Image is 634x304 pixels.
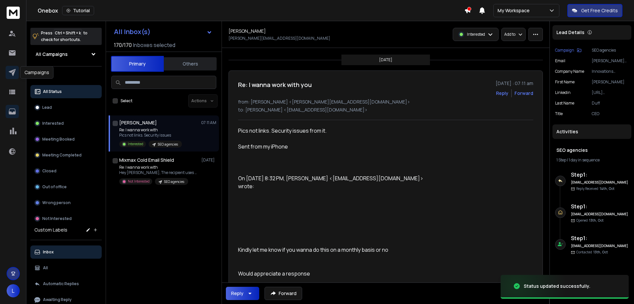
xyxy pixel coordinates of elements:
span: 14th, Oct [600,186,615,191]
button: Closed [30,164,102,178]
h3: Inboxes selected [133,41,175,49]
p: Wrong person [42,200,71,205]
button: Not Interested [30,212,102,225]
button: Interested [30,117,102,130]
p: Innovations Branding House [592,69,629,74]
button: Forward [264,287,302,300]
p: Interested [128,142,143,147]
p: Interested [42,121,64,126]
p: Campaign [555,48,574,53]
button: Others [164,57,217,71]
p: Email [555,58,565,64]
label: Select [121,98,132,104]
p: 07:11 AM [201,120,216,125]
button: All [30,261,102,275]
button: All Campaigns [30,48,102,61]
div: Onebox [38,6,464,15]
p: [DATE] [201,157,216,163]
p: Company Name [555,69,584,74]
span: Ctrl + Shift + k [54,29,82,37]
button: All Status [30,85,102,98]
button: Tutorial [62,6,94,15]
p: Not Interested [128,179,150,184]
h1: [PERSON_NAME] [119,119,157,126]
button: L [7,284,20,297]
p: My Workspace [498,7,532,14]
h3: Custom Labels [34,227,67,233]
p: Lead [42,105,52,110]
span: 1 day in sequence [569,157,600,163]
p: Last Name [555,101,574,106]
h1: [PERSON_NAME] [229,28,266,34]
p: SEO agencies [592,48,629,53]
span: 170 / 170 [114,41,132,49]
p: Opened [576,218,604,223]
p: Interested [467,32,485,37]
div: Status updated successfully. [524,283,590,289]
div: Campaigns [20,66,53,79]
p: Press to check for shortcuts. [41,30,88,43]
h6: Step 1 : [571,202,629,210]
p: [PERSON_NAME] [592,79,629,85]
button: All Inbox(s) [109,25,218,38]
span: 13th, Oct [589,218,604,223]
span: 13th, Oct [593,250,608,254]
p: Pics not links. Security issues [119,133,182,138]
p: SEO agencies [158,142,178,147]
p: Reply Received [576,186,615,191]
button: Reply [496,90,509,97]
h6: [EMAIL_ADDRESS][DOMAIN_NAME] [571,243,629,248]
button: Campaign [555,48,581,53]
p: All [43,265,48,271]
button: Reply [226,287,259,300]
h6: [EMAIL_ADDRESS][DOMAIN_NAME] [571,212,629,217]
p: Out of office [42,184,67,190]
h6: [EMAIL_ADDRESS][DOMAIN_NAME] [571,180,629,185]
div: | [556,157,627,163]
p: First Name [555,79,575,85]
p: Inbox [43,249,54,255]
h1: SEO agencies [556,147,627,153]
p: Add to [504,32,515,37]
p: Duff [592,101,629,106]
div: Activities [552,124,631,139]
h1: All Campaigns [36,51,68,58]
h1: All Inbox(s) [114,28,151,35]
p: to: [PERSON_NAME] <[EMAIL_ADDRESS][DOMAIN_NAME]> [238,107,533,113]
button: Wrong person [30,196,102,209]
button: Out of office [30,180,102,194]
p: [URL][DOMAIN_NAME][PERSON_NAME] [592,90,629,95]
button: Meeting Completed [30,149,102,162]
button: Meeting Booked [30,133,102,146]
p: Meeting Booked [42,137,75,142]
div: Reply [231,290,243,297]
p: Get Free Credits [581,7,618,14]
p: Meeting Completed [42,152,82,158]
p: Lead Details [556,29,584,36]
p: [PERSON_NAME][EMAIL_ADDRESS][DOMAIN_NAME] [229,36,330,41]
h3: Filters [30,72,102,81]
p: Hey [PERSON_NAME], The recipient uses Mixmax [119,170,198,175]
h1: Mixmax Cold Email Shield [119,157,174,163]
p: Awaiting Reply [43,297,72,302]
button: Get Free Credits [567,4,622,17]
p: All Status [43,89,62,94]
h6: Step 1 : [571,171,629,179]
p: title [555,111,563,116]
p: Contacted [576,250,608,255]
p: Not Interested [42,216,72,221]
p: from: [PERSON_NAME] <[PERSON_NAME][EMAIL_ADDRESS][DOMAIN_NAME]> [238,99,533,105]
p: [DATE] : 07:11 am [496,80,533,87]
div: Forward [514,90,533,97]
p: Closed [42,168,56,174]
blockquote: On [DATE] 8:32 PM, [PERSON_NAME] <[EMAIL_ADDRESS][DOMAIN_NAME]> wrote: [238,174,431,214]
p: SEO agencies [164,179,184,184]
h1: Re: I wanna work with you [238,80,312,89]
p: [PERSON_NAME][EMAIL_ADDRESS][DOMAIN_NAME] [592,58,629,64]
button: Automatic Replies [30,277,102,290]
button: Inbox [30,245,102,259]
h6: Step 1 : [571,234,629,242]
